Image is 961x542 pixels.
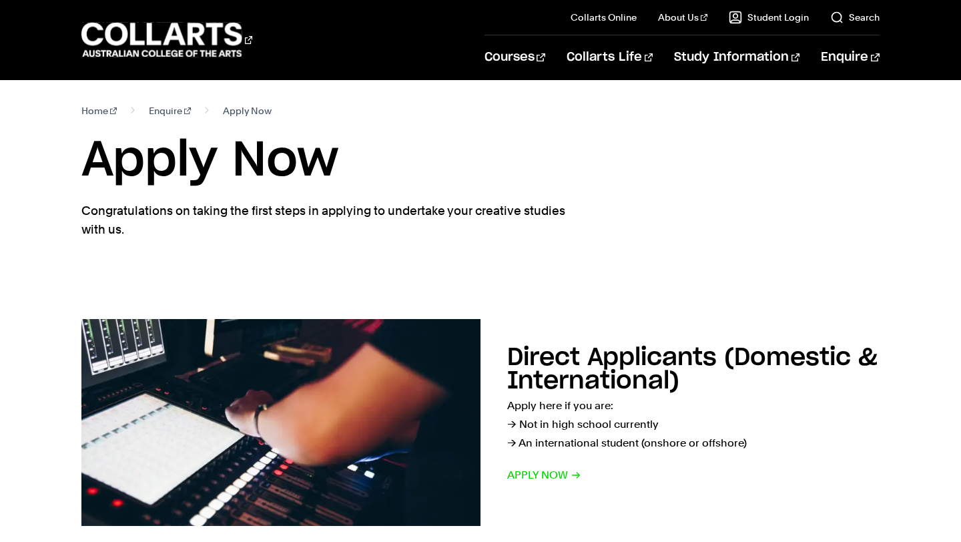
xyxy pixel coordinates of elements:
[729,11,809,24] a: Student Login
[571,11,637,24] a: Collarts Online
[821,35,879,79] a: Enquire
[81,131,879,191] h1: Apply Now
[674,35,799,79] a: Study Information
[149,101,191,120] a: Enquire
[223,101,272,120] span: Apply Now
[81,21,252,59] div: Go to homepage
[81,101,117,120] a: Home
[567,35,653,79] a: Collarts Life
[81,202,569,239] p: Congratulations on taking the first steps in applying to undertake your creative studies with us.
[485,35,545,79] a: Courses
[830,11,880,24] a: Search
[507,396,880,453] p: Apply here if you are: → Not in high school currently → An international student (onshore or offs...
[507,466,581,485] span: Apply now
[81,319,879,526] a: Direct Applicants (Domestic & International) Apply here if you are:→ Not in high school currently...
[507,346,878,393] h2: Direct Applicants (Domestic & International)
[658,11,707,24] a: About Us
